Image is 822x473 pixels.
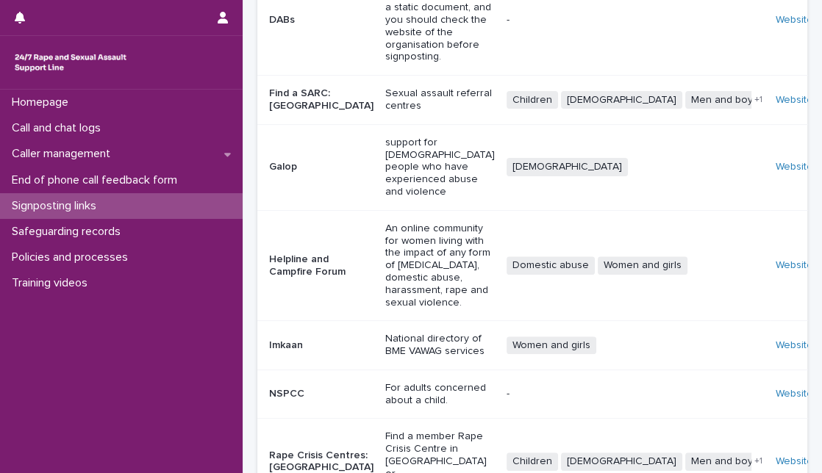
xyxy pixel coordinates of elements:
[507,14,764,26] p: -
[776,95,813,105] a: Website
[598,256,687,275] span: Women and girls
[6,276,99,290] p: Training videos
[385,223,495,309] p: An online community for women living with the impact of any form of [MEDICAL_DATA], domestic abus...
[507,388,764,400] p: -
[269,339,374,352] p: Imkaan
[385,137,495,198] p: support for [DEMOGRAPHIC_DATA] people who have experienced abuse and violence
[507,256,595,275] span: Domestic abuse
[561,91,682,109] span: [DEMOGRAPHIC_DATA]
[776,389,813,399] a: Website
[776,162,813,172] a: Website
[685,452,764,471] span: Men and boys
[6,173,189,187] p: End of phone call feedback form
[776,260,813,270] a: Website
[6,225,132,239] p: Safeguarding records
[754,95,762,104] span: + 1
[507,452,558,471] span: Children
[685,91,764,109] span: Men and boys
[507,91,558,109] span: Children
[12,48,129,77] img: rhQMoQhaT3yELyF149Cw
[269,161,374,173] p: Galop
[385,87,495,112] p: Sexual assault referral centres
[269,14,374,26] p: DABs
[269,388,374,400] p: NSPCC
[754,457,762,466] span: + 1
[561,452,682,471] span: [DEMOGRAPHIC_DATA]
[6,95,80,109] p: Homepage
[385,333,495,358] p: National directory of BME VAWAG services
[385,382,495,407] p: For adults concerned about a child.
[507,158,628,176] span: [DEMOGRAPHIC_DATA]
[776,15,813,25] a: Website
[6,147,122,161] p: Caller management
[6,121,112,135] p: Call and chat logs
[776,456,813,466] a: Website
[269,87,374,112] p: Find a SARC: [GEOGRAPHIC_DATA]
[507,336,596,355] span: Women and girls
[6,250,140,264] p: Policies and processes
[269,253,374,278] p: Helpline and Campfire Forum
[776,340,813,350] a: Website
[6,199,108,213] p: Signposting links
